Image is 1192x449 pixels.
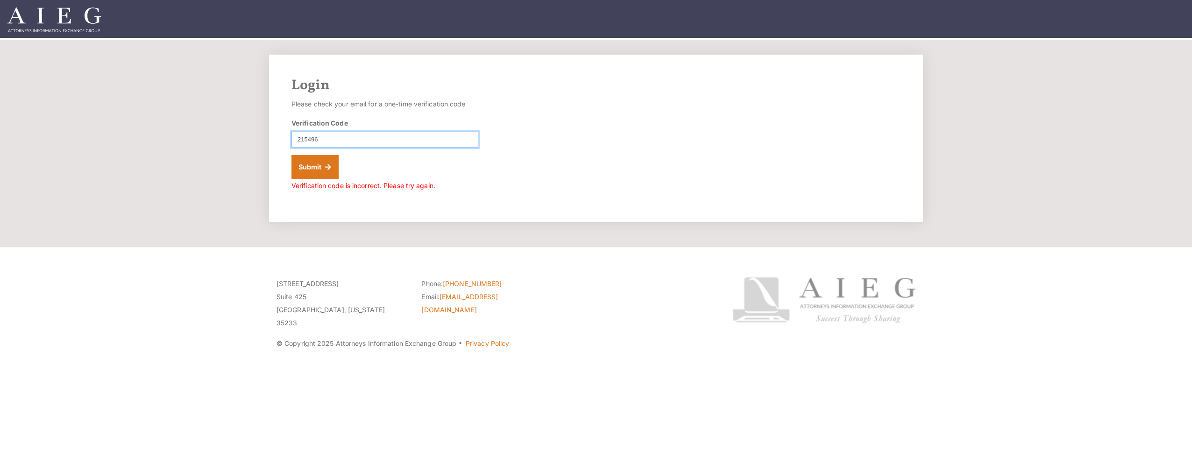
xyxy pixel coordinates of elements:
p: Please check your email for a one-time verification code [291,98,478,111]
span: · [458,343,462,348]
a: [EMAIL_ADDRESS][DOMAIN_NAME] [421,293,498,314]
p: [STREET_ADDRESS] Suite 425 [GEOGRAPHIC_DATA], [US_STATE] 35233 [277,277,407,330]
h2: Login [291,77,901,94]
button: Submit [291,155,339,179]
p: © Copyright 2025 Attorneys Information Exchange Group [277,337,697,350]
img: Attorneys Information Exchange Group logo [732,277,915,323]
span: Verification code is incorrect. Please try again. [291,182,435,189]
a: [PHONE_NUMBER] [443,280,502,288]
li: Email: [421,290,552,316]
label: Verification Code [291,118,348,128]
a: Privacy Policy [466,339,509,347]
li: Phone: [421,277,552,290]
img: Attorneys Information Exchange Group [7,7,101,32]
